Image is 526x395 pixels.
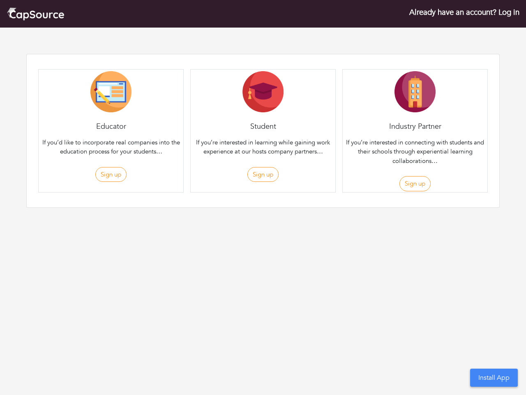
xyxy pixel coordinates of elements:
[343,122,487,131] h4: Industry Partner
[409,7,519,18] a: Already have an account? Log in
[7,7,65,21] img: cap_logo.png
[399,176,431,191] button: Sign up
[40,138,182,156] p: If you’d like to incorporate real companies into the education process for your students…
[95,167,127,182] button: Sign up
[242,71,284,112] img: Student-Icon-6b6867cbad302adf8029cb3ecf392088beec6a544309a027beb5b4b4576828a8.png
[39,122,183,131] h4: Educator
[191,122,335,131] h4: Student
[247,167,279,182] button: Sign up
[90,71,131,112] img: Educator-Icon-31d5a1e457ca3f5474c6b92ab10a5d5101c9f8fbafba7b88091835f1a8db102f.png
[344,138,486,166] p: If you’re interested in connecting with students and their schools through experiential learning ...
[394,71,436,112] img: Company-Icon-7f8a26afd1715722aa5ae9dc11300c11ceeb4d32eda0db0d61c21d11b95ecac6.png
[192,138,334,156] p: If you’re interested in learning while gaining work experience at our hosts company partners…
[470,369,518,387] button: Install App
